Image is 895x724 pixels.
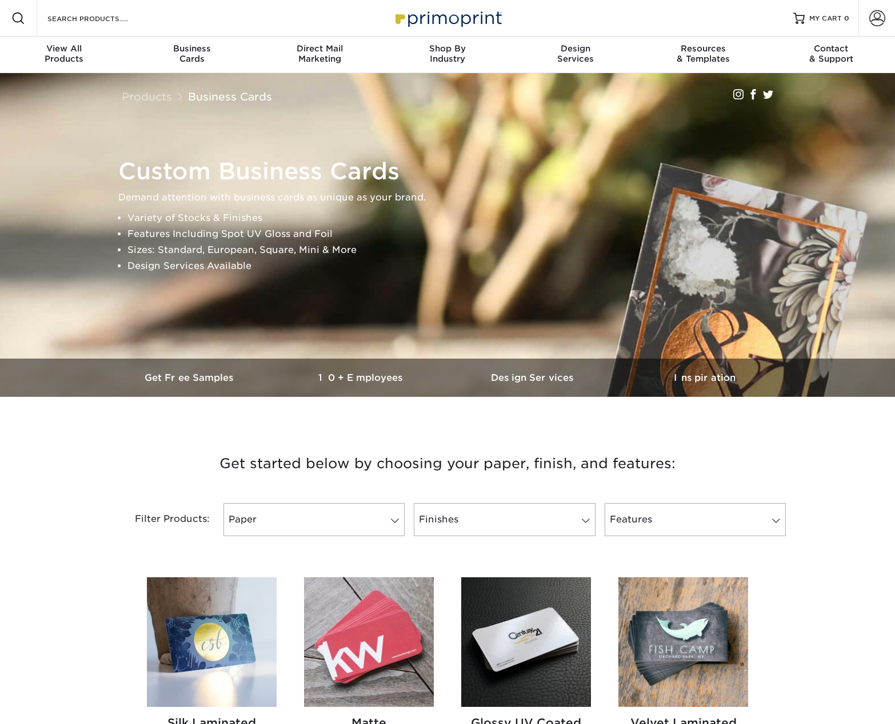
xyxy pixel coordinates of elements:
a: Products [122,90,172,103]
input: SEARCH PRODUCTS..... [46,11,158,25]
li: Design Services Available [127,258,787,274]
span: Contact [767,43,895,54]
div: Marketing [255,43,383,64]
img: Matte Business Cards [304,577,434,707]
h3: Get started below by choosing your paper, finish, and features: [113,438,782,489]
a: Business Cards [188,90,272,103]
span: Resources [640,43,768,54]
h3: Design Services [447,372,619,383]
div: & Support [767,43,895,64]
a: BusinessCards [128,37,256,73]
a: Shop ByIndustry [383,37,512,73]
a: DesignServices [512,37,640,73]
p: Demand attention with business cards as unique as your brand. [118,190,787,206]
div: Filter Products: [105,503,219,536]
a: Paper [223,503,405,536]
li: Variety of Stocks & Finishes [127,210,787,226]
span: Design [512,43,640,54]
a: Inspiration [619,359,790,397]
img: Primoprint [390,6,505,30]
a: Finishes [414,503,595,536]
div: Cards [128,43,256,64]
li: Features Including Spot UV Gloss and Foil [127,226,787,242]
a: Contact& Support [767,37,895,73]
h3: 10+ Employees [276,372,447,383]
span: Direct Mail [255,43,383,54]
div: Services [512,43,640,64]
img: Glossy UV Coated Business Cards [461,577,591,707]
a: Resources& Templates [640,37,768,73]
h3: Inspiration [619,372,790,383]
a: Features [605,503,786,536]
a: 10+ Employees [276,359,447,397]
span: Business [128,43,256,54]
span: Shop By [383,43,512,54]
div: & Templates [640,43,768,64]
img: Velvet Laminated Business Cards [618,577,748,707]
span: 0 [844,14,849,22]
div: Industry [383,43,512,64]
a: Get Free Samples [105,359,276,397]
a: Design Services [447,359,619,397]
h1: Custom Business Cards [118,158,787,185]
a: Direct MailMarketing [255,37,383,73]
h3: Get Free Samples [105,372,276,383]
li: Sizes: Standard, European, Square, Mini & More [127,242,787,258]
img: Silk Laminated Business Cards [147,577,277,707]
span: MY CART [809,14,842,23]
